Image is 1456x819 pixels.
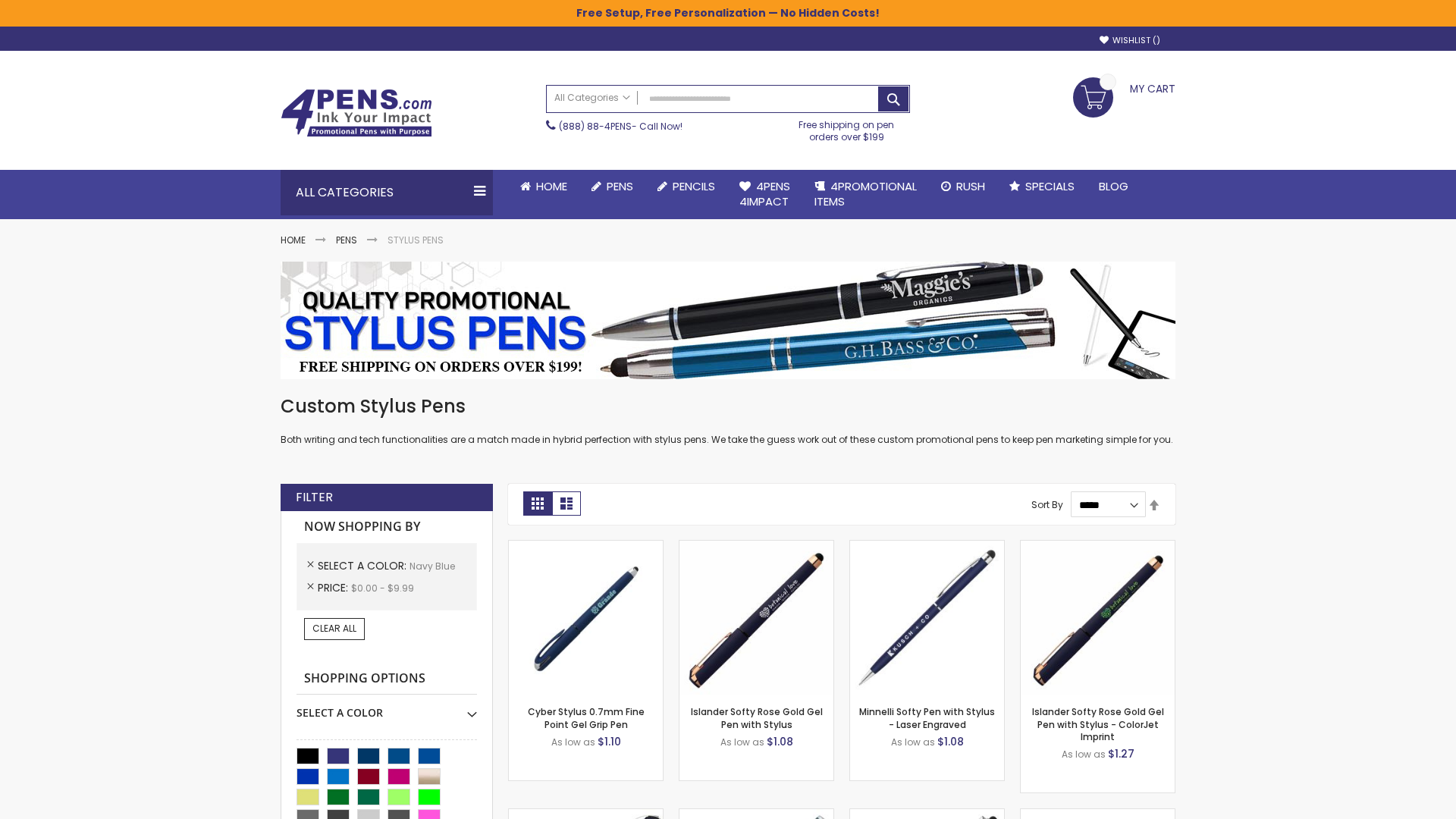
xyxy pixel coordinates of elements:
span: Pencils [673,178,715,194]
a: (888) 88-4PENS [559,120,632,133]
div: Free shipping on pen orders over $199 [783,113,911,143]
span: Pens [607,178,633,194]
a: Specials [997,170,1087,203]
span: Specials [1025,178,1075,194]
span: Clear All [312,622,356,635]
span: - Call Now! [559,120,682,133]
a: Islander Softy Rose Gold Gel Pen with Stylus - ColorJet Imprint-Navy Blue [1021,540,1175,553]
a: All Categories [547,86,638,111]
span: Navy Blue [409,560,455,573]
a: Clear All [304,618,365,639]
span: $1.10 [598,734,621,749]
span: Price [318,580,351,595]
img: 4Pens Custom Pens and Promotional Products [281,89,432,137]
a: Islander Softy Rose Gold Gel Pen with Stylus-Navy Blue [679,540,833,553]
img: Minnelli Softy Pen with Stylus - Laser Engraved-Navy Blue [850,541,1004,695]
strong: Now Shopping by [297,511,477,543]
a: Islander Softy Rose Gold Gel Pen with Stylus [691,705,823,730]
span: As low as [891,736,935,748]
a: 4PROMOTIONALITEMS [802,170,929,219]
span: Home [536,178,567,194]
a: Pens [579,170,645,203]
span: $0.00 - $9.99 [351,582,414,595]
strong: Grid [523,491,552,516]
div: Both writing and tech functionalities are a match made in hybrid perfection with stylus pens. We ... [281,394,1175,447]
span: As low as [1062,748,1106,761]
span: Blog [1099,178,1128,194]
a: Cyber Stylus 0.7mm Fine Point Gel Grip Pen-Navy Blue [509,540,663,553]
label: Sort By [1031,498,1063,511]
a: Islander Softy Rose Gold Gel Pen with Stylus - ColorJet Imprint [1032,705,1164,742]
div: All Categories [281,170,493,215]
strong: Shopping Options [297,663,477,695]
a: Home [281,234,306,246]
a: Rush [929,170,997,203]
span: Select A Color [318,558,409,573]
div: Select A Color [297,695,477,720]
a: Minnelli Softy Pen with Stylus - Laser Engraved-Navy Blue [850,540,1004,553]
a: 4Pens4impact [727,170,802,219]
a: Minnelli Softy Pen with Stylus - Laser Engraved [859,705,995,730]
span: All Categories [554,92,630,104]
img: Islander Softy Rose Gold Gel Pen with Stylus-Navy Blue [679,541,833,695]
img: Islander Softy Rose Gold Gel Pen with Stylus - ColorJet Imprint-Navy Blue [1021,541,1175,695]
a: Pens [336,234,357,246]
strong: Stylus Pens [388,234,444,246]
span: Rush [956,178,985,194]
img: Cyber Stylus 0.7mm Fine Point Gel Grip Pen-Navy Blue [509,541,663,695]
img: Stylus Pens [281,262,1175,379]
span: $1.08 [937,734,964,749]
span: As low as [720,736,764,748]
a: Pencils [645,170,727,203]
strong: Filter [296,489,333,506]
h1: Custom Stylus Pens [281,394,1175,419]
span: 4Pens 4impact [739,178,790,209]
span: $1.08 [767,734,793,749]
a: Wishlist [1100,35,1160,46]
span: As low as [551,736,595,748]
a: Home [508,170,579,203]
a: Cyber Stylus 0.7mm Fine Point Gel Grip Pen [528,705,645,730]
span: 4PROMOTIONAL ITEMS [814,178,917,209]
span: $1.27 [1108,746,1134,761]
a: Blog [1087,170,1141,203]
